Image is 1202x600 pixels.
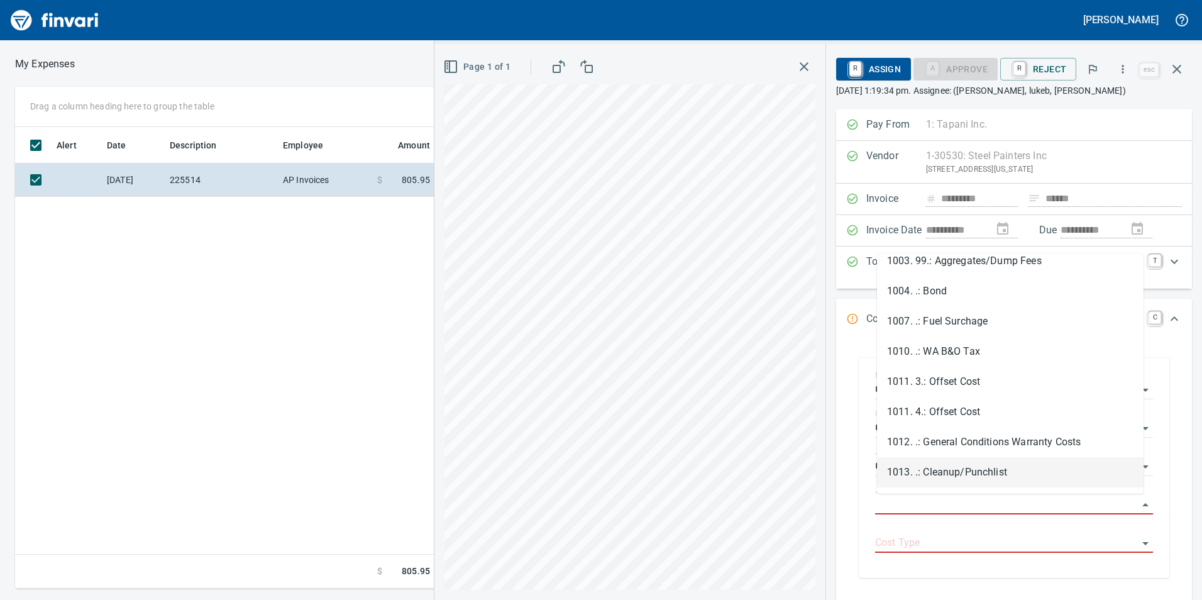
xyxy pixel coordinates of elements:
li: 1007. .: Fuel Surchage [877,306,1144,336]
div: Expand [836,247,1192,289]
td: 225514 [165,164,278,197]
a: T [1149,254,1161,267]
span: Description [170,138,217,153]
span: Employee [283,138,339,153]
span: Close invoice [1137,54,1192,84]
a: C [1149,311,1161,324]
td: AP Invoices [278,164,372,197]
a: esc [1140,63,1159,77]
button: Page 1 of 1 [441,55,516,79]
span: Reject [1010,58,1066,80]
li: 1004. .: Bond [877,276,1144,306]
span: $ [377,174,382,186]
p: My Expenses [15,57,75,72]
img: Finvari [8,5,102,35]
button: Open [1137,535,1154,552]
span: 805.95 [402,174,430,186]
span: Amount [398,138,430,153]
span: Amount [382,138,430,153]
li: 1013. .: Cleanup/Punchlist [877,457,1144,487]
li: 1011. 3.: Offset Cost [877,367,1144,397]
button: Open [1137,419,1154,437]
li: 1010. .: WA B&O Tax [877,336,1144,367]
label: Expense Type [875,372,922,379]
li: 1015. .: Rework Pipe Only [877,487,1144,518]
p: [DATE] 1:19:34 pm. Assignee: ([PERSON_NAME], lukeb, [PERSON_NAME]) [836,84,1192,97]
span: $ [377,565,382,578]
span: 805.95 [402,565,430,578]
h5: [PERSON_NAME] [1083,13,1159,26]
div: Expand [836,299,1192,340]
button: RAssign [836,58,911,81]
span: Date [107,138,143,153]
button: RReject [1000,58,1076,81]
button: Flag [1079,55,1106,83]
li: 1011. 4.: Offset Cost [877,397,1144,427]
span: Date [107,138,126,153]
label: Job [875,448,888,456]
a: R [1013,62,1025,75]
div: Job Phase required [913,63,998,74]
button: [PERSON_NAME] [1080,10,1162,30]
span: Description [170,138,233,153]
label: Job Phase [875,487,911,494]
li: 1012. .: General Conditions Warranty Costs [877,427,1144,457]
button: Open [1137,381,1154,399]
span: Assign [846,58,901,80]
p: Total [866,254,926,281]
span: Alert [57,138,93,153]
button: Open [1137,458,1154,475]
li: 1003. 99.: Aggregates/Dump Fees [877,246,1144,276]
span: Page 1 of 1 [446,59,510,75]
p: Code [866,311,926,328]
nav: breadcrumb [15,57,75,72]
p: Drag a column heading here to group the table [30,100,214,113]
label: Company [875,410,908,418]
button: More [1109,55,1137,83]
button: Close [1137,496,1154,514]
a: R [849,62,861,75]
td: [DATE] [102,164,165,197]
span: Alert [57,138,77,153]
span: Employee [283,138,323,153]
